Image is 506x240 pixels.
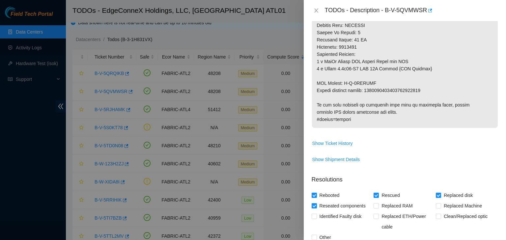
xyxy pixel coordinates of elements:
p: Resolutions [312,170,498,184]
span: Replaced disk [441,190,475,201]
span: Replaced Machine [441,201,485,211]
span: Show Ticket History [312,140,353,147]
button: Close [312,8,321,14]
span: close [314,8,319,13]
span: Replaced ETH/Power cable [379,211,436,232]
span: Rebooted [317,190,342,201]
span: Replaced RAM [379,201,415,211]
span: Clean/Replaced optic [441,211,490,222]
span: Rescued [379,190,402,201]
button: Show Ticket History [312,138,353,149]
div: TODOs - Description - B-V-5QVMWSR [325,5,498,16]
button: Show Shipment Details [312,154,360,165]
span: Reseated components [317,201,368,211]
span: Identified Faulty disk [317,211,364,222]
span: Show Shipment Details [312,156,360,163]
